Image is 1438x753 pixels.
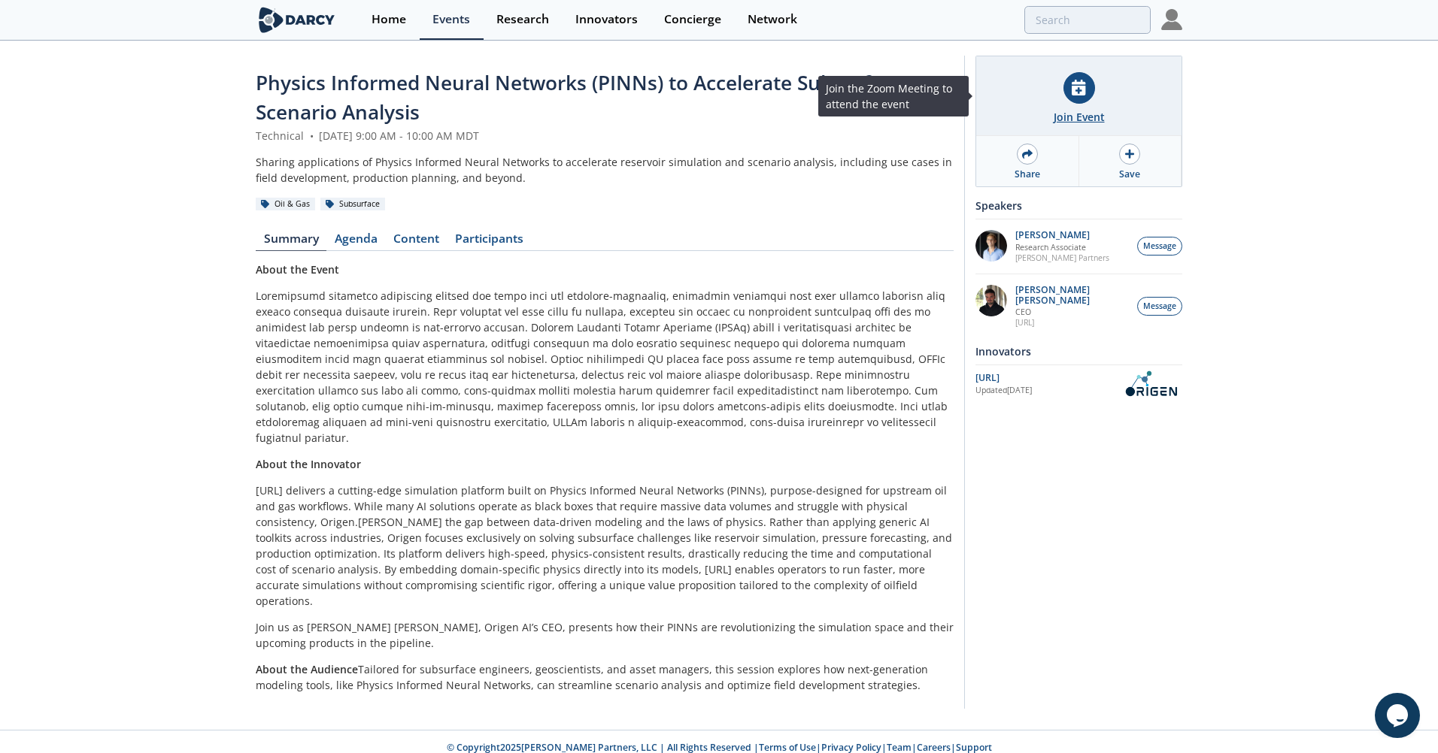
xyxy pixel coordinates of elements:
div: Join Event [1054,109,1105,125]
img: 1EXUV5ipS3aUf9wnAL7U [975,230,1007,262]
img: OriGen.AI [1119,370,1182,397]
div: Save [1119,168,1140,181]
button: Message [1137,297,1182,316]
p: [PERSON_NAME] [1015,230,1109,240]
div: Research [496,14,549,26]
a: Participants [447,233,531,251]
strong: About the Event [256,262,339,277]
a: Summary [256,233,326,251]
div: Home [372,14,406,26]
p: Join us as [PERSON_NAME] [PERSON_NAME], Origen AI’s CEO, presents how their PINNs are revolutioni... [256,619,954,651]
div: Innovators [975,338,1182,364]
p: [PERSON_NAME] [PERSON_NAME] [1015,285,1130,306]
iframe: chat widget [1375,693,1423,738]
div: [URL] [975,371,1119,385]
p: CEO [1015,307,1130,317]
strong: About the Innovator [256,457,361,471]
div: Sharing applications of Physics Informed Neural Networks to accelerate reservoir simulation and s... [256,154,954,186]
p: [URL] [1015,317,1130,328]
p: [PERSON_NAME] Partners [1015,253,1109,263]
div: Updated [DATE] [975,385,1119,397]
div: Events [432,14,470,26]
div: Speakers [975,192,1182,219]
div: Concierge [664,14,721,26]
p: Tailored for subsurface engineers, geoscientists, and asset managers, this session explores how n... [256,661,954,693]
span: Message [1143,301,1176,313]
div: Subsurface [320,198,385,211]
p: [URL] delivers a cutting-edge simulation platform built on Physics Informed Neural Networks (PINN... [256,482,954,609]
div: Share [1015,168,1040,181]
div: Technical [DATE] 9:00 AM - 10:00 AM MDT [256,128,954,144]
strong: About the Audience [256,662,358,676]
a: Content [385,233,447,251]
button: Message [1137,237,1182,256]
input: Advanced Search [1024,6,1151,34]
p: Research Associate [1015,242,1109,253]
span: • [307,129,316,143]
a: Agenda [326,233,385,251]
img: 20112e9a-1f67-404a-878c-a26f1c79f5da [975,285,1007,316]
div: Innovators [575,14,638,26]
img: logo-wide.svg [256,7,338,33]
span: Message [1143,240,1176,253]
img: Profile [1161,9,1182,30]
a: [URL] Updated[DATE] OriGen.AI [975,370,1182,397]
div: Oil & Gas [256,198,315,211]
span: Physics Informed Neural Networks (PINNs) to Accelerate Subsurface Scenario Analysis [256,69,903,125]
p: Loremipsumd sitametco adipiscing elitsed doe tempo inci utl etdolore-magnaaliq, enimadmin veniamq... [256,288,954,446]
div: Network [748,14,797,26]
